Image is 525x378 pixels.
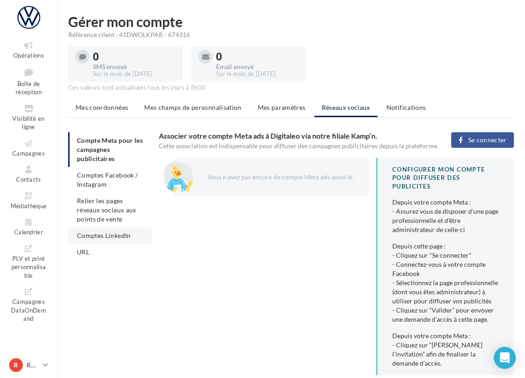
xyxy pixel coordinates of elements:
[392,165,499,191] div: CONFIGURER MON COMPTE POUR DIFFUSER DES PUBLICITES
[159,141,442,151] div: Cette association est indispensable pour diffuser des campagnes publicitaires depuis la plateforme.
[12,150,45,157] span: Campagnes
[77,171,138,188] span: Comptes Facebook / Instagram
[216,52,298,62] div: 0
[11,253,46,279] span: PLV et print personnalisable
[14,228,43,236] span: Calendrier
[7,136,50,159] a: Campagnes
[68,15,514,28] h1: Gérer mon compte
[216,70,298,78] div: Sur le mois de [DATE]
[144,103,242,111] span: Mes champs de personnalisation
[68,30,514,39] div: Référence client : 41DWOLKPAR - 674316
[68,84,514,92] div: Ces valeurs sont actualisées tous les jours à 8h00
[77,197,136,223] span: Relier les pages réseaux sociaux aux points de vente
[7,162,50,185] a: Contacts
[7,242,50,281] a: PLV et print personnalisable
[93,64,175,70] div: SMS envoyé
[7,38,50,61] a: Opérations
[11,202,47,210] span: Médiathèque
[494,347,516,369] div: Open Intercom Messenger
[159,132,442,140] h3: Associer votre compte Meta ads à Digitaleo via notre filiale Kamp’n.
[93,52,175,62] div: 0
[392,242,499,324] div: Depuis cette page : - Cliquez sur "Se connecter" - Connectez-vous à votre compte Facebook - Sélec...
[7,285,50,324] a: Campagnes DataOnDemand
[16,80,42,96] span: Boîte de réception
[76,103,128,111] span: Mes coordonnées
[392,198,499,234] div: Depuis votre compte Meta : - Assurez vous de disposer d’une page professionnelle et d'être admini...
[7,102,50,133] a: Visibilité en ligne
[203,173,354,182] div: Vous n’avez pas encore de compte Meta ads associé.
[258,103,306,111] span: Mes paramètres
[77,232,131,239] span: Comptes LinkedIn
[93,70,175,78] div: Sur le mois de [DATE]
[14,361,18,370] span: R
[7,189,50,211] a: Médiathèque
[392,331,499,368] div: Depuis votre compte Meta : - Cliquez sur “[PERSON_NAME] l’invitation” afin de finaliser la demand...
[7,356,50,374] a: R RAMBOUILLET
[386,103,426,111] span: Notifications
[451,132,514,148] button: Se connecter
[13,52,44,59] span: Opérations
[7,65,50,98] a: Boîte de réception
[7,215,50,238] a: Calendrier
[468,136,507,144] span: Se connecter
[27,361,39,370] p: RAMBOUILLET
[77,248,89,256] span: URL
[216,64,298,70] div: Email envoyé
[16,176,41,183] span: Contacts
[11,296,46,322] span: Campagnes DataOnDemand
[12,115,44,131] span: Visibilité en ligne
